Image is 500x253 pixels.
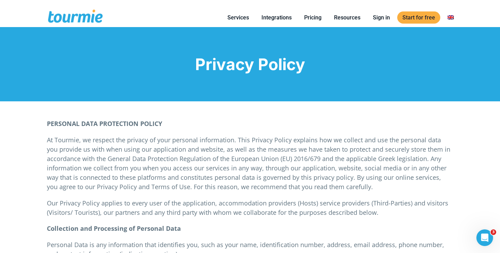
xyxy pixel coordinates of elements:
p: At Tourmie, we respect the privacy of your personal information. This Privacy Policy explains how... [47,135,453,192]
strong: PERSONAL DATA PROTECTION POLICY [47,119,162,128]
a: Pricing [299,13,327,22]
a: Sign in [368,13,395,22]
a: Resources [329,13,366,22]
span: 3 [491,229,496,235]
a: Start for free [397,11,440,24]
h1: Privacy Policy [47,55,453,74]
strong: Collection and Processing of Personal Data [47,224,181,233]
a: Services [222,13,254,22]
a: Integrations [256,13,297,22]
p: Our Privacy Policy applies to every user of the application, accommodation providers (Hosts) serv... [47,199,453,217]
iframe: Intercom live chat [476,229,493,246]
